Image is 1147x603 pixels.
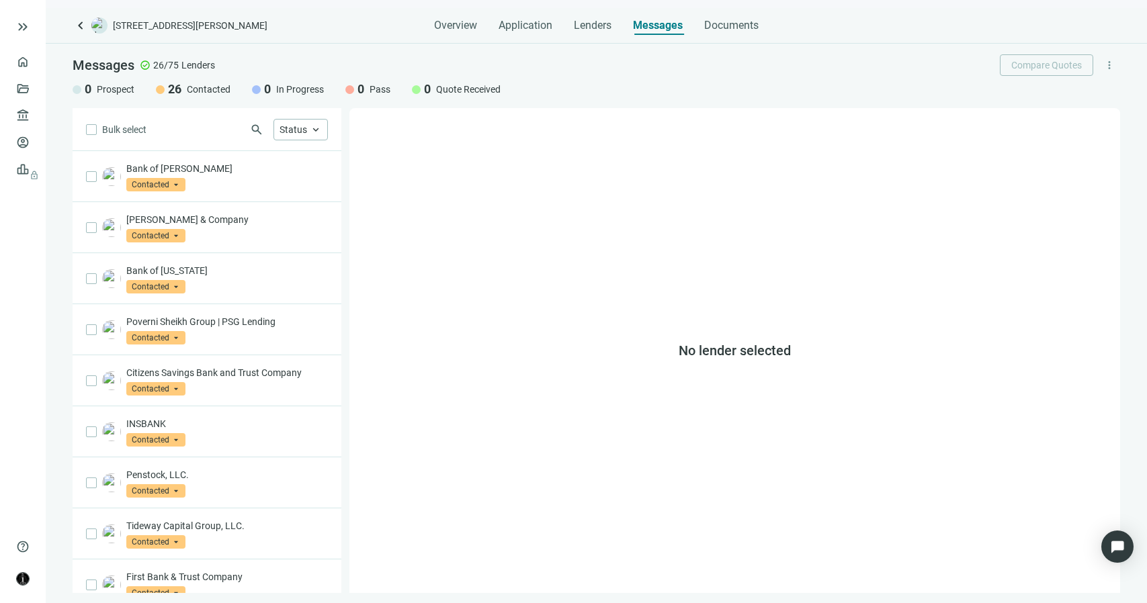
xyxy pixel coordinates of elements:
[168,81,181,97] span: 26
[1099,54,1120,76] button: more_vert
[1000,54,1093,76] button: Compare Quotes
[370,83,390,96] span: Pass
[280,124,307,135] span: Status
[126,586,185,600] span: Contacted
[126,213,328,226] p: [PERSON_NAME] & Company
[17,573,29,585] img: avatar
[126,433,185,447] span: Contacted
[126,570,328,584] p: First Bank & Trust Company
[126,178,185,191] span: Contacted
[102,122,146,137] span: Bulk select
[1103,59,1115,71] span: more_vert
[126,484,185,498] span: Contacted
[126,280,185,293] span: Contacted
[349,108,1120,593] div: No lender selected
[126,366,328,379] p: Citizens Savings Bank and Trust Company
[140,60,151,71] span: check_circle
[126,382,185,396] span: Contacted
[126,519,328,532] p: Tideway Capital Group, LLC.
[126,264,328,277] p: Bank of [US_STATE]
[310,124,322,136] span: keyboard_arrow_up
[73,57,134,73] span: Messages
[126,331,185,344] span: Contacted
[181,58,215,72] span: Lenders
[102,167,121,186] img: 91ca1f0e-2b83-45ff-a3e5-018638f90b52
[424,81,431,97] span: 0
[1101,530,1134,563] div: Open Intercom Messenger
[102,269,121,288] img: 9b9287cb-5165-42aa-9ffb-481d263e0324
[73,17,89,34] a: keyboard_arrow_left
[15,19,31,35] button: keyboard_double_arrow_right
[250,123,263,136] span: search
[102,422,121,441] img: fb6fe7ae-c1f1-4d4d-83ea-e74e7a4d2911
[16,540,30,553] span: help
[126,315,328,328] p: Poverni Sheikh Group | PSG Lending
[102,473,121,492] img: 9bf102c1-7422-4213-82e0-31e91265dd62
[126,162,328,175] p: Bank of [PERSON_NAME]
[97,83,134,96] span: Prospect
[574,19,611,32] span: Lenders
[126,417,328,430] p: INSBANK
[126,468,328,481] p: Penstock, LLC.
[633,19,683,32] span: Messages
[153,58,179,72] span: 26/75
[126,535,185,549] span: Contacted
[357,81,364,97] span: 0
[126,229,185,242] span: Contacted
[102,320,121,339] img: 867df1ba-1e6c-4412-a8a3-a9d54d148ff4
[102,371,121,390] img: 8cd11c4f-345d-4458-aa7b-081bea2345a8
[436,83,501,96] span: Quote Received
[113,19,267,32] span: [STREET_ADDRESS][PERSON_NAME]
[264,81,271,97] span: 0
[187,83,230,96] span: Contacted
[102,524,121,543] img: 87411923-d5e7-4b4a-9722-f8d433eeba67
[102,575,121,594] img: 18f3b5a1-832e-4185-afdf-11722249b356
[91,17,108,34] img: deal-logo
[102,218,121,237] img: f823afa6-485a-44b0-a76b-b04928f55a92
[85,81,91,97] span: 0
[276,83,324,96] span: In Progress
[434,19,477,32] span: Overview
[499,19,552,32] span: Application
[704,19,759,32] span: Documents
